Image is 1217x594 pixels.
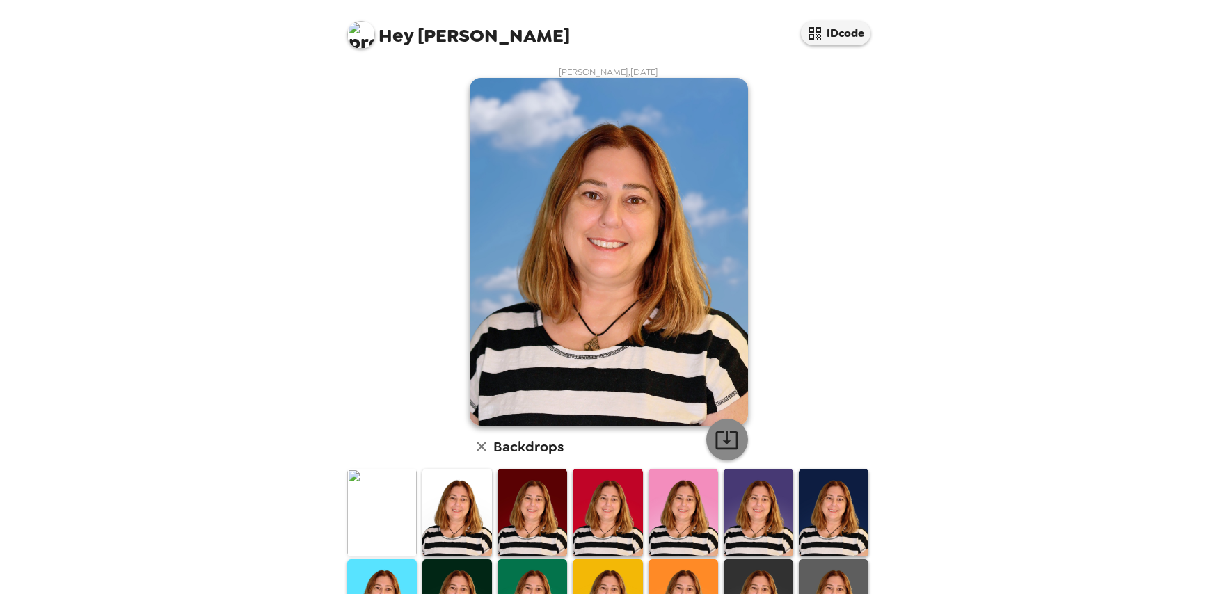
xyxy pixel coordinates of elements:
[347,14,570,45] span: [PERSON_NAME]
[801,21,870,45] button: IDcode
[493,435,564,458] h6: Backdrops
[347,469,417,556] img: Original
[347,21,375,49] img: profile pic
[379,23,413,48] span: Hey
[470,78,748,426] img: user
[559,66,658,78] span: [PERSON_NAME] , [DATE]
